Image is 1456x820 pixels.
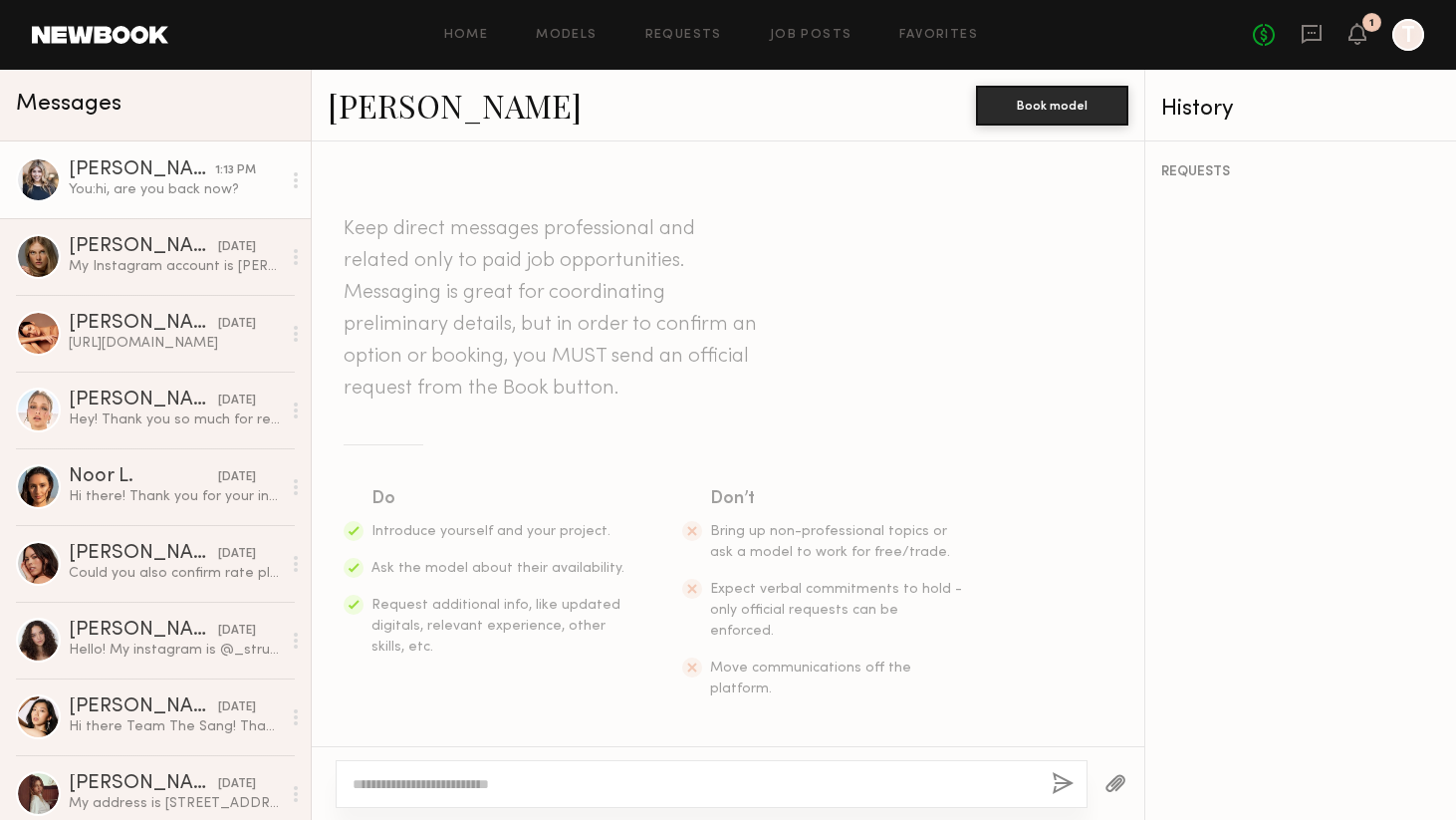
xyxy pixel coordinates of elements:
[1161,98,1440,121] div: History
[69,774,218,794] div: [PERSON_NAME]
[218,315,256,334] div: [DATE]
[218,392,256,410] div: [DATE]
[69,487,281,506] div: Hi there! Thank you for your interest! 💕My rates for UGC are as follows: 💼 UGC Content (For Brand...
[218,698,256,717] div: [DATE]
[645,29,722,42] a: Requests
[1392,19,1424,51] a: T
[69,334,281,353] div: [URL][DOMAIN_NAME]
[444,29,489,42] a: Home
[218,622,256,641] div: [DATE]
[899,29,978,42] a: Favorites
[710,525,950,559] span: Bring up non-professional topics or ask a model to work for free/trade.
[328,84,582,127] a: [PERSON_NAME]
[215,161,256,180] div: 1:13 PM
[69,160,215,180] div: [PERSON_NAME]
[976,96,1128,113] a: Book model
[218,468,256,487] div: [DATE]
[69,237,218,257] div: [PERSON_NAME]
[371,599,620,654] span: Request additional info, like updated digitals, relevant experience, other skills, etc.
[710,485,965,513] div: Don’t
[69,544,218,564] div: [PERSON_NAME]
[218,775,256,794] div: [DATE]
[69,467,218,487] div: Noor L.
[69,257,281,276] div: My Instagram account is [PERSON_NAME][DOMAIN_NAME]
[1369,18,1374,29] div: 1
[69,391,218,410] div: [PERSON_NAME]
[69,641,281,660] div: Hello! My instagram is @_struckbylightning_
[69,564,281,583] div: Could you also confirm rate please ?
[710,662,911,695] span: Move communications off the platform.
[218,238,256,257] div: [DATE]
[371,485,626,513] div: Do
[344,213,762,405] header: Keep direct messages professional and related only to paid job opportunities. Messaging is great ...
[69,410,281,429] div: Hey! Thank you so much for reaching back to me. I’ll make the best content possible for your acti...
[770,29,852,42] a: Job Posts
[218,545,256,564] div: [DATE]
[69,697,218,717] div: [PERSON_NAME]
[69,180,281,199] div: You: hi, are you back now?
[536,29,597,42] a: Models
[976,86,1128,126] button: Book model
[371,562,624,575] span: Ask the model about their availability.
[69,717,281,736] div: Hi there Team The Sang! Thank you so much for reaching out and sounds good will do! Looking forwa...
[16,93,121,116] span: Messages
[69,621,218,641] div: [PERSON_NAME]
[371,525,610,538] span: Introduce yourself and your project.
[69,314,218,334] div: [PERSON_NAME]
[710,583,962,638] span: Expect verbal commitments to hold - only official requests can be enforced.
[69,794,281,813] div: My address is [STREET_ADDRESS]
[1161,165,1440,179] div: REQUESTS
